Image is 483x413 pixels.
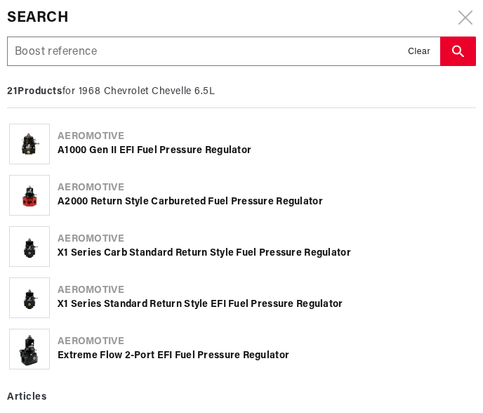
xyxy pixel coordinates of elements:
[58,232,474,247] div: Aeromotive
[7,86,62,97] b: 21 Products
[16,329,43,369] img: Extreme Flow 2-Port EFI Fuel Pressure Regulator
[58,247,474,261] div: X1 Series Carb Standard Return Style Fuel Pressure Regulator
[16,278,43,317] img: X1 Series Standard Return Style EFI Fuel Pressure Regulator
[58,144,474,158] div: A1000 Gen II EFI Fuel Pressure Regulator
[58,130,474,144] div: Aeromotive
[8,37,439,67] input: Search by Part Number, Category or Keyword
[16,124,43,164] img: A1000 Gen II EFI Fuel Pressure Regulator
[16,176,43,215] img: A2000 Return Style Carbureted Fuel Pressure Regulator
[58,298,474,312] div: X1 Series Standard Return Style EFI Fuel Pressure Regulator
[408,45,430,58] span: Clear
[7,7,476,29] div: Search
[7,80,476,108] div: for 1968 Chevrolet Chevelle 6.5L
[16,227,43,266] img: X1 Series Carb Standard Return Style Fuel Pressure Regulator
[58,335,474,349] div: Aeromotive
[58,195,474,209] div: A2000 Return Style Carbureted Fuel Pressure Regulator
[58,181,474,195] div: Aeromotive
[58,284,474,298] div: Aeromotive
[7,392,46,402] b: Articles
[440,37,476,66] button: search button
[58,349,474,363] div: Extreme Flow 2-Port EFI Fuel Pressure Regulator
